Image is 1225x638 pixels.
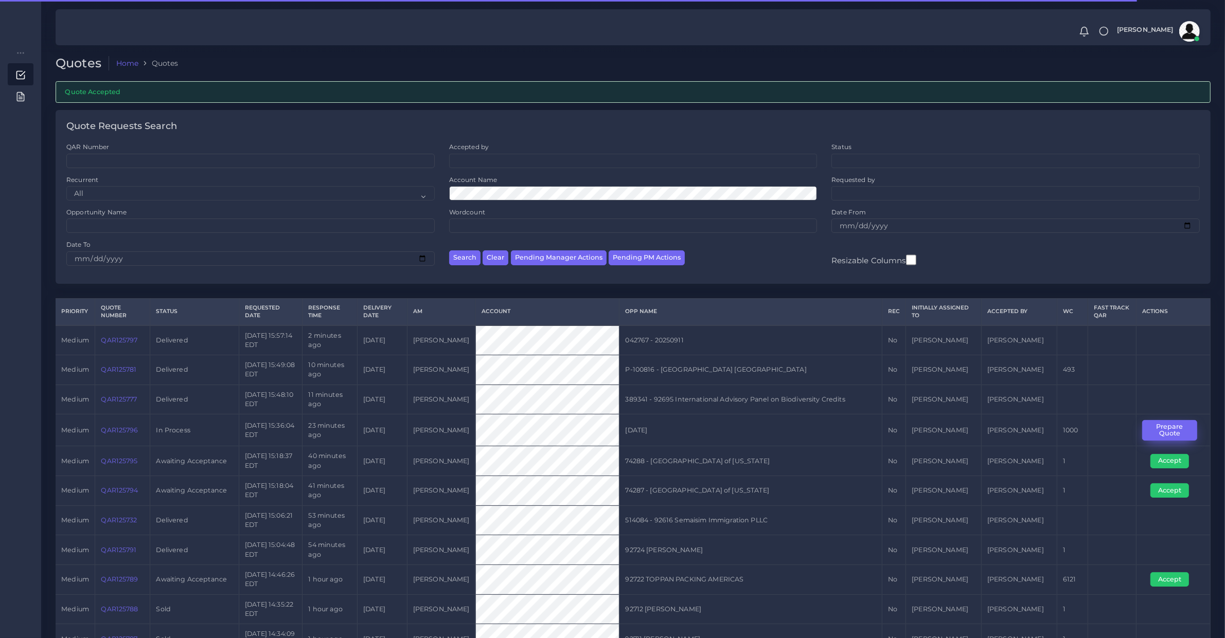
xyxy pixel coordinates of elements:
td: [DATE] 15:18:04 EDT [239,476,302,506]
th: Delivery Date [357,298,407,325]
td: [PERSON_NAME] [407,535,475,565]
span: [PERSON_NAME] [1117,27,1174,33]
td: [DATE] 14:35:22 EDT [239,594,302,624]
td: 389341 - 92695 International Advisory Panel on Biodiversity Credits [619,385,882,414]
th: Quote Number [95,298,150,325]
span: medium [61,605,89,613]
td: [PERSON_NAME] [407,565,475,595]
td: 54 minutes ago [303,535,358,565]
td: 1 [1057,594,1088,624]
td: 2 minutes ago [303,325,358,355]
td: [PERSON_NAME] [407,476,475,506]
td: [PERSON_NAME] [981,535,1057,565]
td: No [882,414,906,446]
td: 53 minutes ago [303,505,358,535]
span: medium [61,395,89,403]
td: [PERSON_NAME] [906,476,982,506]
td: No [882,565,906,595]
label: QAR Number [66,142,109,151]
th: Account [475,298,619,325]
td: [DATE] 14:46:26 EDT [239,565,302,595]
td: [DATE] 15:49:08 EDT [239,355,302,385]
td: In Process [150,414,239,446]
td: [PERSON_NAME] [906,565,982,595]
td: 042767 - 20250911 [619,325,882,355]
td: No [882,355,906,385]
td: [DATE] [357,505,407,535]
td: No [882,476,906,506]
td: 6121 [1057,565,1088,595]
td: [PERSON_NAME] [906,355,982,385]
label: Status [831,142,851,151]
a: QAR125797 [101,336,137,344]
a: Accept [1150,575,1196,583]
input: Resizable Columns [906,253,916,266]
label: Requested by [831,175,875,184]
a: QAR125732 [101,516,137,524]
td: No [882,505,906,535]
td: [PERSON_NAME] [906,385,982,414]
td: 1 [1057,446,1088,476]
td: [DATE] [357,355,407,385]
td: [PERSON_NAME] [906,446,982,476]
td: No [882,535,906,565]
td: [DATE] 15:06:21 EDT [239,505,302,535]
td: [PERSON_NAME] [407,355,475,385]
span: medium [61,457,89,465]
a: QAR125795 [101,457,137,465]
td: [DATE] 15:57:14 EDT [239,325,302,355]
a: Prepare Quote [1142,426,1204,433]
a: QAR125791 [101,546,136,554]
td: [PERSON_NAME] [407,414,475,446]
a: QAR125796 [101,426,138,434]
a: QAR125777 [101,395,137,403]
td: [PERSON_NAME] [407,325,475,355]
label: Wordcount [449,208,485,216]
button: Accept [1150,572,1189,587]
td: [PERSON_NAME] [981,414,1057,446]
td: 92712 [PERSON_NAME] [619,594,882,624]
button: Pending PM Actions [609,250,685,265]
td: [PERSON_NAME] [981,594,1057,624]
button: Pending Manager Actions [511,250,607,265]
td: [PERSON_NAME] [906,505,982,535]
td: [DATE] 15:36:04 EDT [239,414,302,446]
td: Awaiting Acceptance [150,565,239,595]
label: Opportunity Name [66,208,127,216]
td: [PERSON_NAME] [981,505,1057,535]
span: medium [61,486,89,494]
td: [PERSON_NAME] [906,414,982,446]
td: [DATE] 15:18:37 EDT [239,446,302,476]
td: [PERSON_NAME] [981,476,1057,506]
a: Home [116,58,139,68]
a: QAR125788 [101,605,138,613]
td: [PERSON_NAME] [981,325,1057,355]
td: [PERSON_NAME] [906,594,982,624]
td: [PERSON_NAME] [981,385,1057,414]
label: Account Name [449,175,498,184]
td: Delivered [150,505,239,535]
button: Clear [483,250,508,265]
td: 74288 - [GEOGRAPHIC_DATA] of [US_STATE] [619,446,882,476]
td: Awaiting Acceptance [150,476,239,506]
td: 1 [1057,476,1088,506]
td: 74287 - [GEOGRAPHIC_DATA] of [US_STATE] [619,476,882,506]
button: Search [449,250,481,265]
td: 11 minutes ago [303,385,358,414]
td: Delivered [150,325,239,355]
td: No [882,325,906,355]
span: medium [61,516,89,524]
span: medium [61,336,89,344]
td: 92724 [PERSON_NAME] [619,535,882,565]
td: Sold [150,594,239,624]
label: Date To [66,240,91,249]
td: 1000 [1057,414,1088,446]
th: AM [407,298,475,325]
td: 493 [1057,355,1088,385]
td: No [882,594,906,624]
th: WC [1057,298,1088,325]
td: [DATE] [357,535,407,565]
td: Delivered [150,355,239,385]
button: Prepare Quote [1142,420,1197,441]
td: [DATE] [357,594,407,624]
